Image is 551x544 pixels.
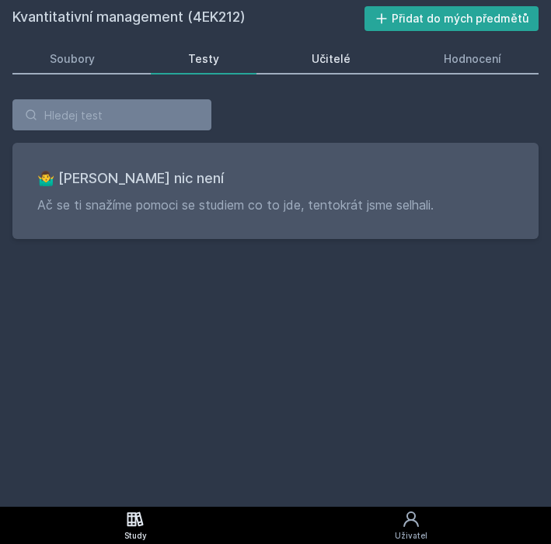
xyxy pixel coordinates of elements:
[124,530,147,542] div: Study
[395,530,427,542] div: Uživatel
[312,51,350,67] div: Učitelé
[188,51,219,67] div: Testy
[270,507,551,544] a: Uživatel
[364,6,539,31] button: Přidat do mých předmětů
[12,6,364,31] h2: Kvantitativní management (4EK212)
[37,168,514,189] h3: 🤷‍♂️ [PERSON_NAME] nic není
[12,99,211,130] input: Hledej test
[275,43,389,74] a: Učitelé
[12,43,132,74] a: Soubory
[151,43,256,74] a: Testy
[50,51,95,67] div: Soubory
[37,196,514,214] p: Ač se ti snažíme pomoci se studiem co to jde, tentokrát jsme selhali.
[406,43,539,74] a: Hodnocení
[444,51,501,67] div: Hodnocení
